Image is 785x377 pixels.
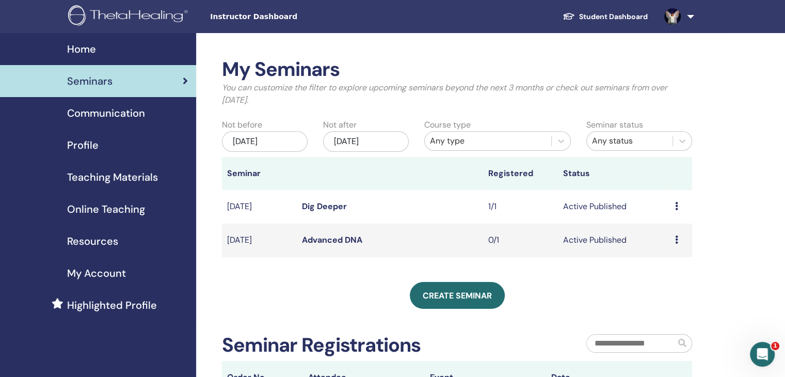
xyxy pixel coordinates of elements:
[67,73,113,89] span: Seminars
[222,224,297,257] td: [DATE]
[67,105,145,121] span: Communication
[554,7,656,26] a: Student Dashboard
[323,119,357,131] label: Not after
[664,8,681,25] img: default.jpg
[410,282,505,309] a: Create seminar
[67,41,96,57] span: Home
[750,342,775,367] iframe: Intercom live chat
[67,265,126,281] span: My Account
[558,190,670,224] td: Active Published
[222,157,297,190] th: Seminar
[430,135,546,147] div: Any type
[67,233,118,249] span: Resources
[323,131,409,152] div: [DATE]
[558,224,670,257] td: Active Published
[302,234,362,245] a: Advanced DNA
[222,58,692,82] h2: My Seminars
[563,12,575,21] img: graduation-cap-white.svg
[67,169,158,185] span: Teaching Materials
[483,157,558,190] th: Registered
[302,201,347,212] a: Dig Deeper
[222,131,308,152] div: [DATE]
[222,190,297,224] td: [DATE]
[222,119,262,131] label: Not before
[67,201,145,217] span: Online Teaching
[67,297,157,313] span: Highlighted Profile
[586,119,643,131] label: Seminar status
[68,5,191,28] img: logo.png
[558,157,670,190] th: Status
[222,82,692,106] p: You can customize the filter to explore upcoming seminars beyond the next 3 months or check out s...
[592,135,667,147] div: Any status
[222,334,421,357] h2: Seminar Registrations
[771,342,779,350] span: 1
[424,119,471,131] label: Course type
[210,11,365,22] span: Instructor Dashboard
[483,224,558,257] td: 0/1
[483,190,558,224] td: 1/1
[67,137,99,153] span: Profile
[423,290,492,301] span: Create seminar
